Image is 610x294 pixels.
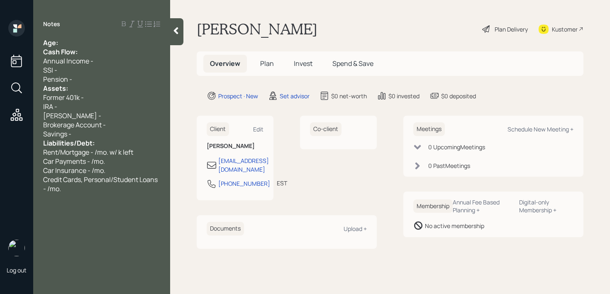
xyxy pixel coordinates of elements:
span: Spend & Save [332,59,373,68]
div: Prospect · New [218,92,258,100]
span: Former 401k - [43,93,84,102]
span: Annual Income - [43,56,93,66]
div: 0 Past Meeting s [428,161,470,170]
h6: Client [207,122,229,136]
span: Plan [260,59,274,68]
h6: Membership [413,199,453,213]
div: [PHONE_NUMBER] [218,179,270,188]
h1: [PERSON_NAME] [197,20,317,38]
div: Log out [7,266,27,274]
span: SSI - [43,66,57,75]
span: Cash Flow: [43,47,78,56]
div: Set advisor [280,92,310,100]
div: [EMAIL_ADDRESS][DOMAIN_NAME] [218,156,269,174]
div: Annual Fee Based Planning + [453,198,512,214]
span: Assets: [43,84,68,93]
span: Age: [43,38,58,47]
h6: Co-client [310,122,342,136]
span: Credit Cards, Personal/Student Loans - /mo. [43,175,159,193]
h6: Meetings [413,122,445,136]
div: EST [277,179,287,187]
h6: Documents [207,222,244,236]
span: Car Payments - /mo. [43,157,105,166]
span: Overview [210,59,240,68]
div: No active membership [425,221,484,230]
div: 0 Upcoming Meeting s [428,143,485,151]
div: Digital-only Membership + [519,198,573,214]
div: Upload + [344,225,367,233]
div: Plan Delivery [495,25,528,34]
span: Invest [294,59,312,68]
span: Pension - [43,75,72,84]
div: Kustomer [552,25,578,34]
div: $0 deposited [441,92,476,100]
span: Savings - [43,129,71,138]
img: retirable_logo.png [8,240,25,256]
h6: [PERSON_NAME] [207,143,264,150]
span: IRA - [43,102,57,111]
div: $0 invested [388,92,420,100]
div: Schedule New Meeting + [508,125,573,133]
span: Car Insurance - /mo. [43,166,105,175]
span: [PERSON_NAME] - [43,111,101,120]
span: Brokerage Account - [43,120,106,129]
div: $0 net-worth [331,92,367,100]
div: Edit [253,125,264,133]
span: Rent/Mortgage - /mo. w/ k left [43,148,133,157]
label: Notes [43,20,60,28]
span: Liabilities/Debt: [43,138,95,148]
